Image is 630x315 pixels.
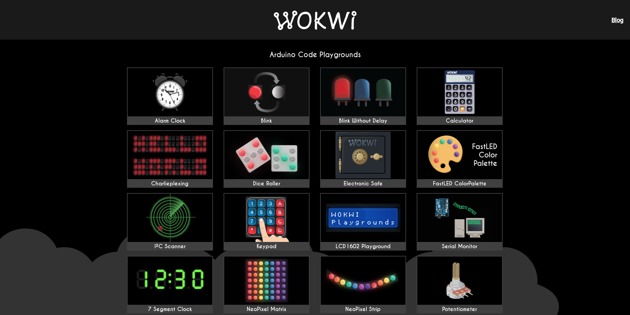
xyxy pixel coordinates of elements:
a: Keypad [224,193,310,251]
a: Serial Monitor [417,193,503,251]
img: Serial Monitor [417,194,502,242]
a: Dice Roller [224,130,310,188]
img: Dice Roller [224,131,309,179]
img: Electronic Safe [321,131,405,179]
div: Charlieplexing [128,180,212,187]
a: Blog [611,17,623,23]
div: Calculator [417,118,502,124]
a: 7 Segment Clock [127,256,213,313]
a: FastLED ColorPalette [417,130,503,188]
div: Alarm Clock [128,118,212,124]
div: Blink Without Delay [321,118,405,124]
div: Dice Roller [224,180,309,187]
img: FastLED ColorPalette [417,131,502,179]
a: Charlieplexing [127,130,213,188]
div: LCD1602 Playground [321,243,405,250]
a: LCD1602 Playground [320,193,406,251]
a: NeoPixel Matrix [224,256,310,313]
div: Blink [224,118,309,124]
img: Charlieplexing [128,131,212,179]
div: FastLED ColorPalette [417,180,502,187]
div: Electronic Safe [321,180,405,187]
img: NeoPixel Strip [321,256,405,305]
div: Keypad [224,243,309,250]
div: Serial Monitor [417,243,502,250]
img: 7 Segment Clock [128,256,212,305]
a: Blink [224,67,310,125]
img: Keypad [224,194,309,242]
div: NeoPixel Matrix [224,306,309,313]
img: Calculator [417,68,502,116]
a: Potentiometer [417,256,503,313]
div: 7 Segment Clock [128,306,212,313]
img: Blink Without Delay [321,68,405,116]
h2: Arduino Code Playgrounds [122,50,509,59]
div: I²C Scanner [128,243,212,250]
a: Blink Without Delay [320,67,406,125]
img: Blink [224,68,309,116]
img: Alarm Clock [128,68,212,116]
a: I²C Scanner [127,193,213,251]
div: Potentiometer [417,306,502,313]
a: Alarm Clock [127,67,213,125]
img: LCD1602 Playground [321,194,405,242]
img: NeoPixel Matrix [224,256,309,305]
img: I²C Scanner [128,194,212,242]
a: Electronic Safe [320,130,406,188]
div: NeoPixel Strip [321,306,405,313]
img: Wokwi [274,11,357,30]
a: Calculator [417,67,503,125]
img: Potentiometer [417,256,502,305]
a: NeoPixel Strip [320,256,406,313]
